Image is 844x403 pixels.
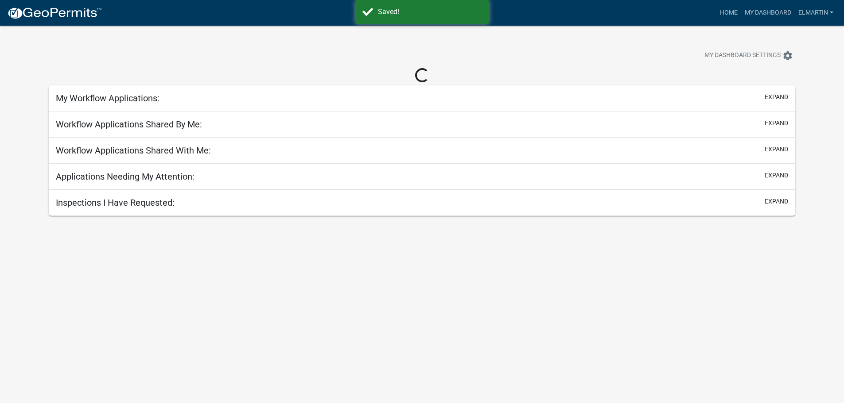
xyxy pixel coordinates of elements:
[795,4,837,21] a: elmartin
[378,7,482,17] div: Saved!
[704,50,781,61] span: My Dashboard Settings
[741,4,795,21] a: My Dashboard
[56,145,211,156] h5: Workflow Applications Shared With Me:
[56,197,175,208] h5: Inspections I Have Requested:
[697,47,800,64] button: My Dashboard Settingssettings
[765,171,788,180] button: expand
[782,50,793,61] i: settings
[56,93,159,104] h5: My Workflow Applications:
[716,4,741,21] a: Home
[56,119,202,130] h5: Workflow Applications Shared By Me:
[765,145,788,154] button: expand
[56,171,194,182] h5: Applications Needing My Attention:
[765,92,788,102] button: expand
[765,119,788,128] button: expand
[765,197,788,206] button: expand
